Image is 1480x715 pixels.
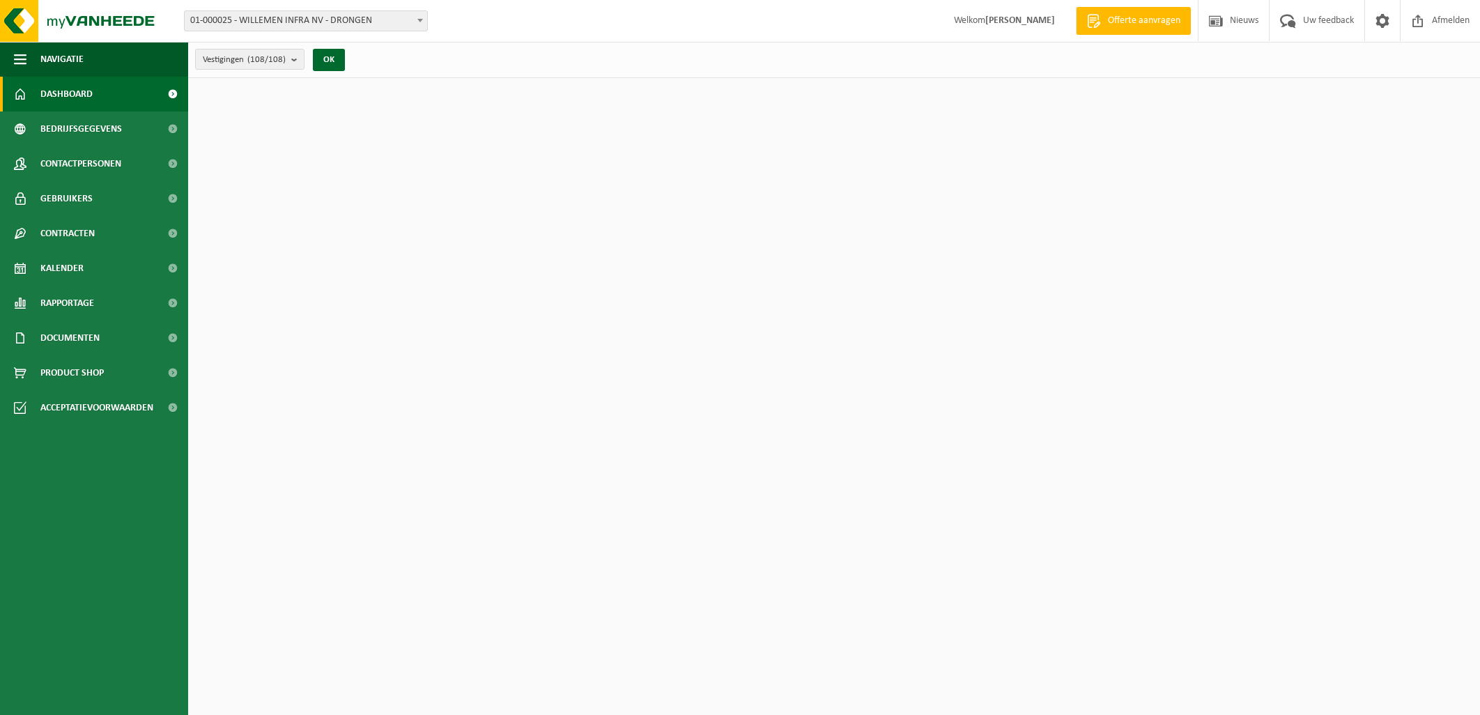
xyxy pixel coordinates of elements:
[40,146,121,181] span: Contactpersonen
[40,286,94,321] span: Rapportage
[184,10,428,31] span: 01-000025 - WILLEMEN INFRA NV - DRONGEN
[40,181,93,216] span: Gebruikers
[40,216,95,251] span: Contracten
[40,355,104,390] span: Product Shop
[985,15,1055,26] strong: [PERSON_NAME]
[40,251,84,286] span: Kalender
[1076,7,1191,35] a: Offerte aanvragen
[313,49,345,71] button: OK
[1104,14,1184,28] span: Offerte aanvragen
[40,321,100,355] span: Documenten
[203,49,286,70] span: Vestigingen
[195,49,305,70] button: Vestigingen(108/108)
[40,42,84,77] span: Navigatie
[185,11,427,31] span: 01-000025 - WILLEMEN INFRA NV - DRONGEN
[247,55,286,64] count: (108/108)
[40,390,153,425] span: Acceptatievoorwaarden
[40,112,122,146] span: Bedrijfsgegevens
[40,77,93,112] span: Dashboard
